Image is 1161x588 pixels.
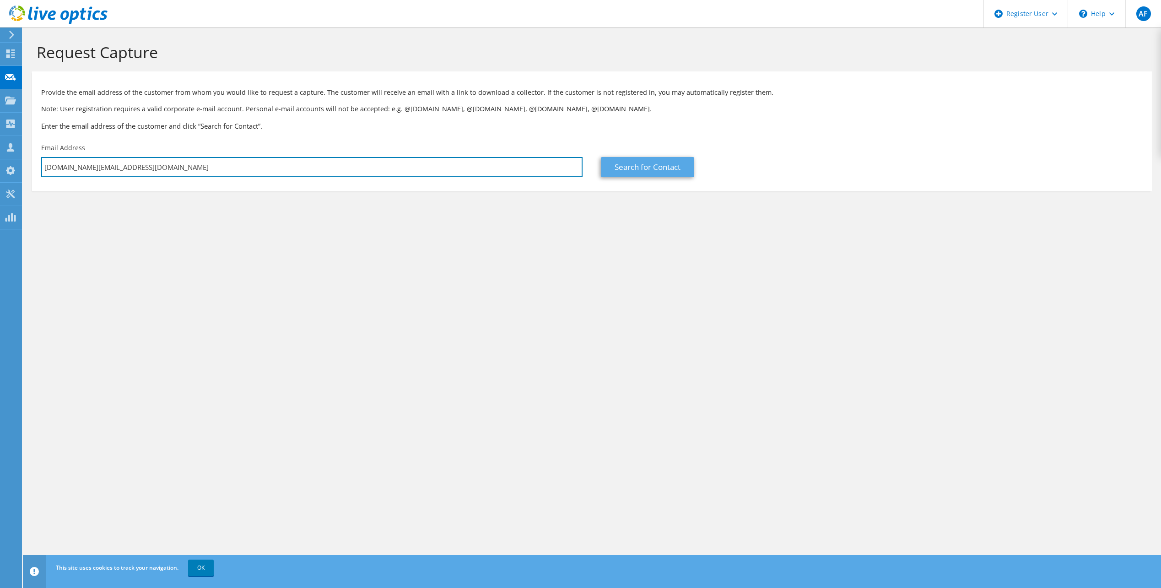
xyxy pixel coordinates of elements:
[41,104,1143,114] p: Note: User registration requires a valid corporate e-mail account. Personal e-mail accounts will ...
[56,564,178,572] span: This site uses cookies to track your navigation.
[41,143,85,152] label: Email Address
[1136,6,1151,21] span: AF
[188,560,214,576] a: OK
[1079,10,1087,18] svg: \n
[601,157,694,177] a: Search for Contact
[41,121,1143,131] h3: Enter the email address of the customer and click “Search for Contact”.
[37,43,1143,62] h1: Request Capture
[41,87,1143,98] p: Provide the email address of the customer from whom you would like to request a capture. The cust...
